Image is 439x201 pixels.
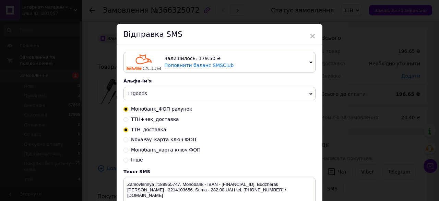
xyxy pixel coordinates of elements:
[131,147,201,153] span: Монобанк_карта ключ ФОП
[117,24,322,45] div: Відправка SMS
[128,91,147,96] span: ITgoods
[131,127,166,132] span: ТТН_доставка
[164,55,307,62] div: Залишилось: 179.50 ₴
[164,63,234,68] a: Поповнити баланс SMSClub
[309,30,316,42] span: ×
[131,137,196,142] span: NovaPay_карта ключ ФОП
[131,106,192,112] span: Монобанк_ФОП рахунок
[123,169,316,174] div: Текст SMS
[131,116,179,122] span: ТТН+чек_доставка
[131,157,143,163] span: Інше
[123,78,152,83] span: Альфа-ім'я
